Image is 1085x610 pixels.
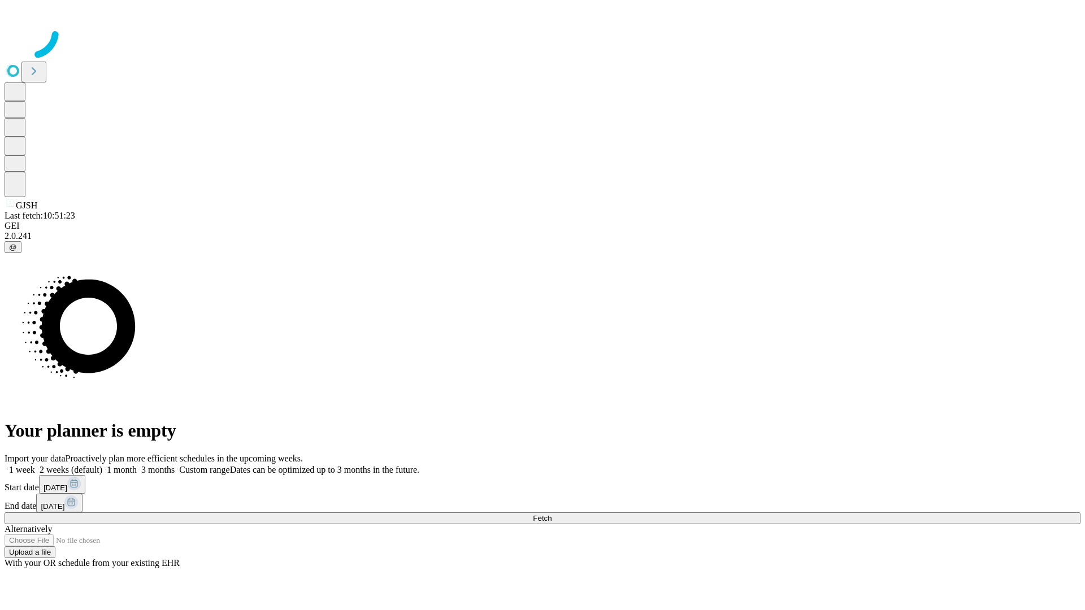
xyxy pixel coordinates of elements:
[141,465,175,474] span: 3 months
[5,494,1080,512] div: End date
[5,558,180,568] span: With your OR schedule from your existing EHR
[5,420,1080,441] h1: Your planner is empty
[16,201,37,210] span: GJSH
[5,475,1080,494] div: Start date
[533,514,552,522] span: Fetch
[5,512,1080,524] button: Fetch
[230,465,419,474] span: Dates can be optimized up to 3 months in the future.
[40,465,102,474] span: 2 weeks (default)
[44,483,67,492] span: [DATE]
[36,494,83,512] button: [DATE]
[9,243,17,251] span: @
[5,231,1080,241] div: 2.0.241
[66,454,303,463] span: Proactively plan more efficient schedules in the upcoming weeks.
[5,524,52,534] span: Alternatively
[107,465,137,474] span: 1 month
[5,211,75,220] span: Last fetch: 10:51:23
[179,465,229,474] span: Custom range
[5,241,21,253] button: @
[39,475,85,494] button: [DATE]
[41,502,64,511] span: [DATE]
[5,546,55,558] button: Upload a file
[9,465,35,474] span: 1 week
[5,221,1080,231] div: GEI
[5,454,66,463] span: Import your data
